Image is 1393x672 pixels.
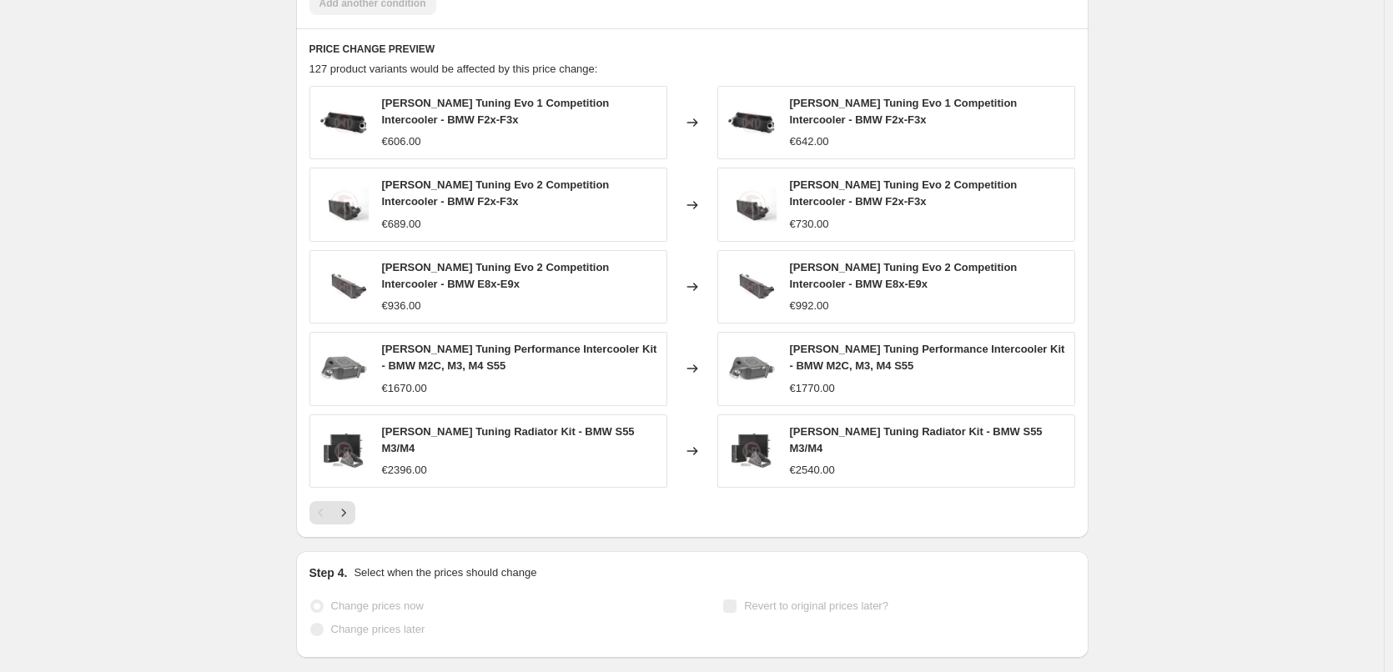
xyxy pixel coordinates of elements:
[309,43,1075,56] h6: PRICE CHANGE PREVIEW
[790,343,1065,372] span: [PERSON_NAME] Tuning Performance Intercooler Kit - BMW M2C, M3, M4 S55
[790,216,829,233] div: €730.00
[790,298,829,314] div: €992.00
[354,564,536,581] p: Select when the prices should change
[309,564,348,581] h2: Step 4.
[319,426,369,476] img: 400001003_80x.png
[790,261,1018,290] span: [PERSON_NAME] Tuning Evo 2 Competition Intercooler - BMW E8x-E9x
[319,98,369,148] img: 33yzVQfK9gc4t7_b798dd86-9f51-447f-9fc3-9df24e601fc6_80x.png
[790,462,835,479] div: €2540.00
[319,262,369,312] img: 200001044_1_2_80x.png
[727,344,777,394] img: 200001124_583f2d78-e6c3-44b5-8de7-8d5c49880c1d_80x.png
[382,425,635,454] span: [PERSON_NAME] Tuning Radiator Kit - BMW S55 M3/M4
[727,426,777,476] img: 400001003_80x.png
[727,180,777,230] img: 200001071_2_80x.png
[790,178,1018,208] span: [PERSON_NAME] Tuning Evo 2 Competition Intercooler - BMW F2x-F3x
[382,133,421,150] div: €606.00
[382,261,610,290] span: [PERSON_NAME] Tuning Evo 2 Competition Intercooler - BMW E8x-E9x
[790,425,1043,454] span: [PERSON_NAME] Tuning Radiator Kit - BMW S55 M3/M4
[727,98,777,148] img: 33yzVQfK9gc4t7_b798dd86-9f51-447f-9fc3-9df24e601fc6_80x.png
[309,501,355,524] nav: Pagination
[790,133,829,150] div: €642.00
[331,623,425,635] span: Change prices later
[790,97,1018,126] span: [PERSON_NAME] Tuning Evo 1 Competition Intercooler - BMW F2x-F3x
[727,262,777,312] img: 200001044_1_2_80x.png
[790,380,835,397] div: €1770.00
[332,501,355,524] button: Next
[382,178,610,208] span: [PERSON_NAME] Tuning Evo 2 Competition Intercooler - BMW F2x-F3x
[331,599,424,612] span: Change prices now
[382,462,427,479] div: €2396.00
[319,180,369,230] img: 200001071_2_80x.png
[382,298,421,314] div: €936.00
[382,97,610,126] span: [PERSON_NAME] Tuning Evo 1 Competition Intercooler - BMW F2x-F3x
[382,380,427,397] div: €1670.00
[382,216,421,233] div: €689.00
[319,344,369,394] img: 200001124_583f2d78-e6c3-44b5-8de7-8d5c49880c1d_80x.png
[382,343,657,372] span: [PERSON_NAME] Tuning Performance Intercooler Kit - BMW M2C, M3, M4 S55
[744,599,888,612] span: Revert to original prices later?
[309,63,598,75] span: 127 product variants would be affected by this price change:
